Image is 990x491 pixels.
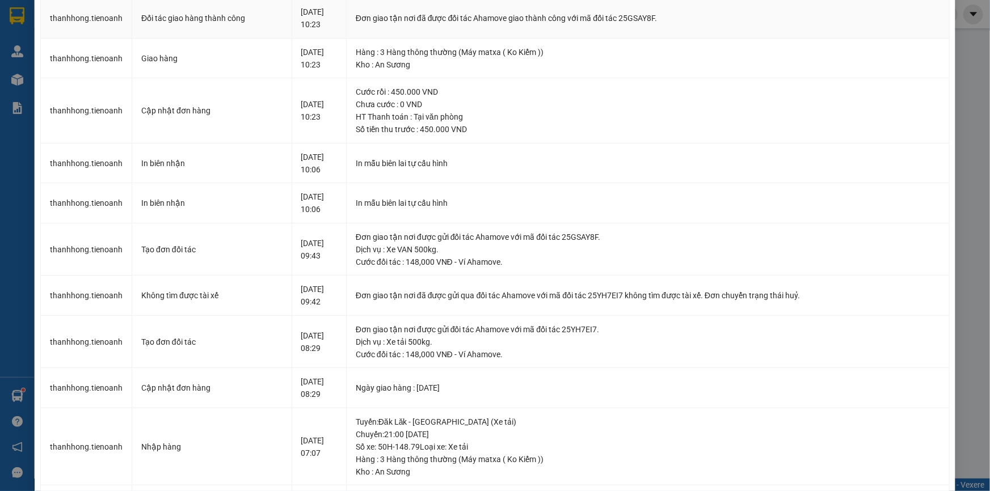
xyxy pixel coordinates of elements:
td: thanhhong.tienoanh [41,316,132,369]
div: [DATE] 09:43 [301,237,337,262]
div: Cập nhật đơn hàng [141,382,282,394]
div: Không tìm được tài xế [141,289,282,302]
div: [DATE] 09:42 [301,283,337,308]
span: ĐC: 660 [GEOGRAPHIC_DATA], [GEOGRAPHIC_DATA] [5,50,84,61]
strong: 1900 633 614 [76,28,125,36]
img: logo [5,7,33,36]
span: ĐC: [STREET_ADDRESS] BMT [86,53,163,58]
div: Cước rồi : 450.000 VND [356,86,940,98]
div: [DATE] 10:06 [301,151,337,176]
div: Cập nhật đơn hàng [141,104,282,117]
div: Hàng : 3 Hàng thông thường (Máy matxa ( Ko Kiểm )) [356,453,940,465]
div: [DATE] 10:23 [301,6,337,31]
span: GỬI KHÁCH HÀNG [51,84,119,93]
div: Đối tác giao hàng thành công [141,12,282,24]
strong: NHẬN HÀNG NHANH - GIAO TỐC HÀNH [44,19,157,26]
div: Kho : An Sương [356,465,940,478]
div: [DATE] 08:29 [301,375,337,400]
td: thanhhong.tienoanh [41,276,132,316]
td: thanhhong.tienoanh [41,368,132,408]
div: HT Thanh toán : Tại văn phòng [356,111,940,123]
div: [DATE] 10:23 [301,98,337,123]
div: Dịch vụ : Xe tải 500kg. [356,336,940,348]
div: Ngày giao hàng : [DATE] [356,382,940,394]
td: thanhhong.tienoanh [41,143,132,184]
div: Kho : An Sương [356,58,940,71]
div: Đơn giao tận nơi đã được gửi qua đối tác Ahamove với mã đối tác 25YH7EI7 không tìm được tài xế. Đ... [356,289,940,302]
td: thanhhong.tienoanh [41,183,132,223]
span: ---------------------------------------------- [24,74,146,83]
span: CTY TNHH DLVT TIẾN OANH [42,6,159,17]
div: Đơn giao tận nơi được gửi đối tác Ahamove với mã đối tác 25GSAY8F. [356,231,940,243]
div: In biên nhận [141,157,282,170]
td: thanhhong.tienoanh [41,408,132,486]
div: Dịch vụ : Xe VAN 500kg. [356,243,940,256]
div: Nhập hàng [141,441,282,453]
span: ĐT:0789 629 629 [5,64,45,70]
td: thanhhong.tienoanh [41,78,132,143]
div: Tuyến : Đăk Lăk - [GEOGRAPHIC_DATA] (Xe tải) Chuyến: 21:00 [DATE] Số xe: 50H-148.79 Loại xe: Xe tải [356,416,940,453]
div: Giao hàng [141,52,282,65]
div: Cước đối tác : 148,000 VNĐ - Ví Ahamove. [356,348,940,361]
div: [DATE] 10:06 [301,191,337,215]
div: In biên nhận [141,197,282,209]
div: [DATE] 08:29 [301,329,337,354]
span: VP Nhận: Hai Bà Trưng [86,42,145,48]
div: Hàng : 3 Hàng thông thường (Máy matxa ( Ko Kiểm )) [356,46,940,58]
td: thanhhong.tienoanh [41,39,132,79]
div: [DATE] 10:23 [301,46,337,71]
div: Số tiền thu trước : 450.000 VND [356,123,940,136]
span: VP Gửi: Bình Dương [5,42,56,48]
div: Tạo đơn đối tác [141,243,282,256]
span: ĐT: 0935371718 [86,64,125,70]
div: Tạo đơn đối tác [141,336,282,348]
div: In mẫu biên lai tự cấu hình [356,197,940,209]
div: [DATE] 07:07 [301,434,337,459]
div: Cước đối tác : 148,000 VNĐ - Ví Ahamove. [356,256,940,268]
div: Đơn giao tận nơi được gửi đối tác Ahamove với mã đối tác 25YH7EI7. [356,323,940,336]
div: Đơn giao tận nơi đã được đối tác Ahamove giao thành công với mã đối tác 25GSAY8F. [356,12,940,24]
td: thanhhong.tienoanh [41,223,132,276]
div: In mẫu biên lai tự cấu hình [356,157,940,170]
div: Chưa cước : 0 VND [356,98,940,111]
